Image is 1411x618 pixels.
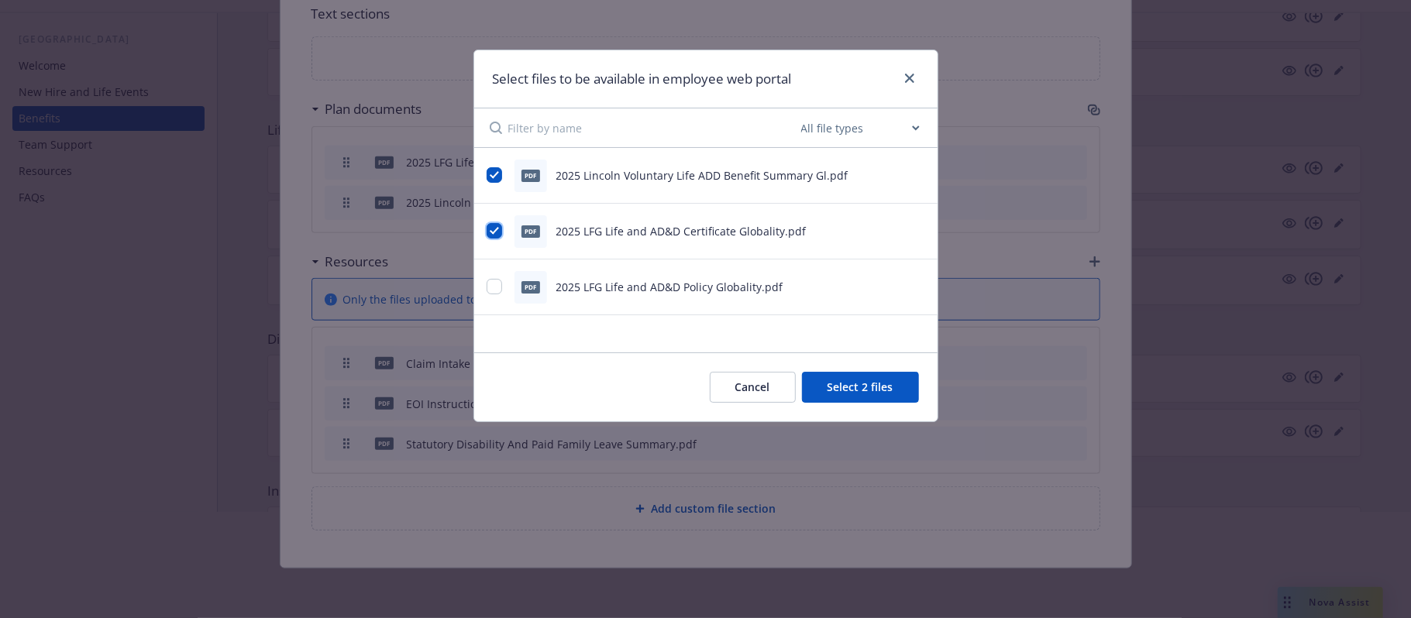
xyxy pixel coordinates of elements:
[556,224,807,239] span: 2025 LFG Life and AD&D Certificate Globality.pdf
[490,122,502,134] svg: Search
[493,69,792,89] h1: Select files to be available in employee web portal
[521,281,540,293] span: pdf
[911,279,925,295] button: preview file
[886,223,899,239] button: download file
[911,223,925,239] button: preview file
[900,69,919,88] a: close
[911,167,925,184] button: preview file
[802,372,919,403] button: Select 2 files
[886,167,899,184] button: download file
[508,108,798,147] input: Filter by name
[521,225,540,237] span: pdf
[556,168,848,183] span: 2025 Lincoln Voluntary Life ADD Benefit Summary Gl.pdf
[521,170,540,181] span: pdf
[556,280,783,294] span: 2025 LFG Life and AD&D Policy Globality.pdf
[710,372,796,403] button: Cancel
[886,279,899,295] button: download file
